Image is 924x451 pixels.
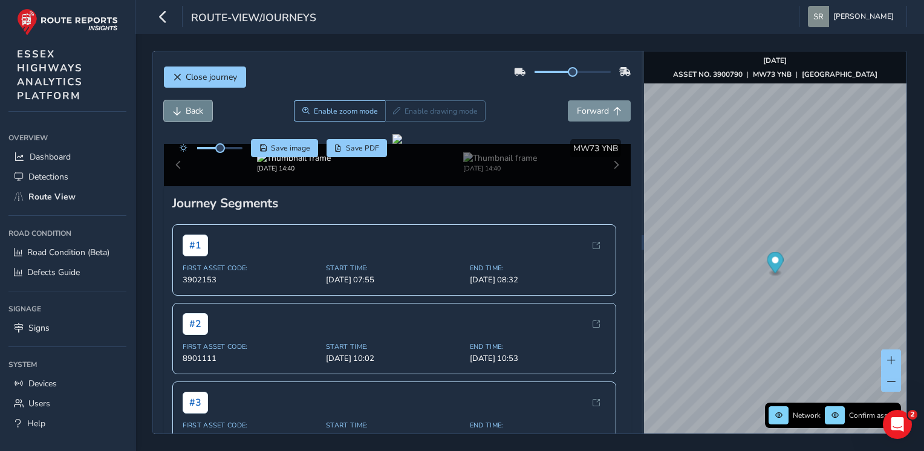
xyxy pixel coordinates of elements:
span: Close journey [186,71,237,83]
span: 3902153 [183,274,319,285]
span: Dashboard [30,151,71,163]
span: [DATE] 07:55 [326,274,463,285]
div: Map marker [767,252,783,277]
span: Confirm assets [849,410,897,420]
button: Save [251,139,318,157]
img: rr logo [17,8,118,36]
span: First Asset Code: [183,421,319,430]
button: Zoom [294,100,385,122]
span: [DATE] 10:02 [326,353,463,364]
span: Back [186,105,203,117]
strong: [GEOGRAPHIC_DATA] [802,70,877,79]
span: ESSEX HIGHWAYS ANALYTICS PLATFORM [17,47,83,103]
button: Close journey [164,67,246,88]
span: 39902006 [183,432,319,443]
span: [DATE] 10:53 [470,353,607,364]
span: End Time: [470,421,607,430]
strong: ASSET NO. 3900790 [673,70,743,79]
button: Forward [568,100,631,122]
span: Detections [28,171,68,183]
span: route-view/journeys [191,10,316,27]
span: Enable zoom mode [314,106,378,116]
span: Help [27,418,45,429]
span: First Asset Code: [183,264,319,273]
div: Road Condition [8,224,126,242]
span: [DATE] 11:05 [326,432,463,443]
a: Help [8,414,126,433]
a: Signs [8,318,126,338]
span: Start Time: [326,342,463,351]
div: [DATE] 14:40 [463,164,537,173]
a: Defects Guide [8,262,126,282]
span: [PERSON_NAME] [833,6,894,27]
a: Dashboard [8,147,126,167]
button: PDF [327,139,388,157]
span: Road Condition (Beta) [27,247,109,258]
iframe: Intercom live chat [883,410,912,439]
span: # 3 [183,392,208,414]
button: Back [164,100,212,122]
span: End Time: [470,264,607,273]
span: MW73 YNB [573,143,618,154]
div: Journey Segments [172,195,623,212]
span: Save PDF [346,143,379,153]
div: System [8,355,126,374]
strong: MW73 YNB [753,70,792,79]
strong: [DATE] [763,56,787,65]
span: Save image [271,143,310,153]
span: Start Time: [326,264,463,273]
span: Users [28,398,50,409]
div: Overview [8,129,126,147]
img: Thumbnail frame [257,152,331,164]
span: 2 [908,410,917,420]
span: End Time: [470,342,607,351]
span: Network [793,410,821,420]
a: Road Condition (Beta) [8,242,126,262]
span: # 1 [183,235,208,256]
span: Devices [28,378,57,389]
img: Thumbnail frame [463,152,537,164]
span: Signs [28,322,50,334]
div: | | [673,70,877,79]
a: Route View [8,187,126,207]
span: 8901111 [183,353,319,364]
button: [PERSON_NAME] [808,6,898,27]
span: [DATE] 11:06 [470,432,607,443]
a: Users [8,394,126,414]
span: # 2 [183,313,208,335]
div: Signage [8,300,126,318]
span: [DATE] 08:32 [470,274,607,285]
a: Devices [8,374,126,394]
div: [DATE] 14:40 [257,164,331,173]
span: Start Time: [326,421,463,430]
img: diamond-layout [808,6,829,27]
span: First Asset Code: [183,342,319,351]
a: Detections [8,167,126,187]
span: Defects Guide [27,267,80,278]
span: Route View [28,191,76,203]
span: Forward [577,105,609,117]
